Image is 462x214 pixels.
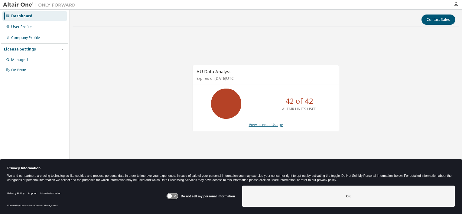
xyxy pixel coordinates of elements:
[3,2,79,8] img: Altair One
[197,68,231,74] span: AU Data Analyst
[197,76,334,81] p: Expires on [DATE] UTC
[249,122,283,127] a: View License Usage
[282,106,317,112] p: ALTAIR UNITS USED
[11,68,26,73] div: On Prem
[11,24,32,29] div: User Profile
[4,47,36,52] div: License Settings
[11,14,32,18] div: Dashboard
[11,57,28,62] div: Managed
[285,96,313,106] p: 42 of 42
[421,15,455,25] button: Contact Sales
[11,35,40,40] div: Company Profile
